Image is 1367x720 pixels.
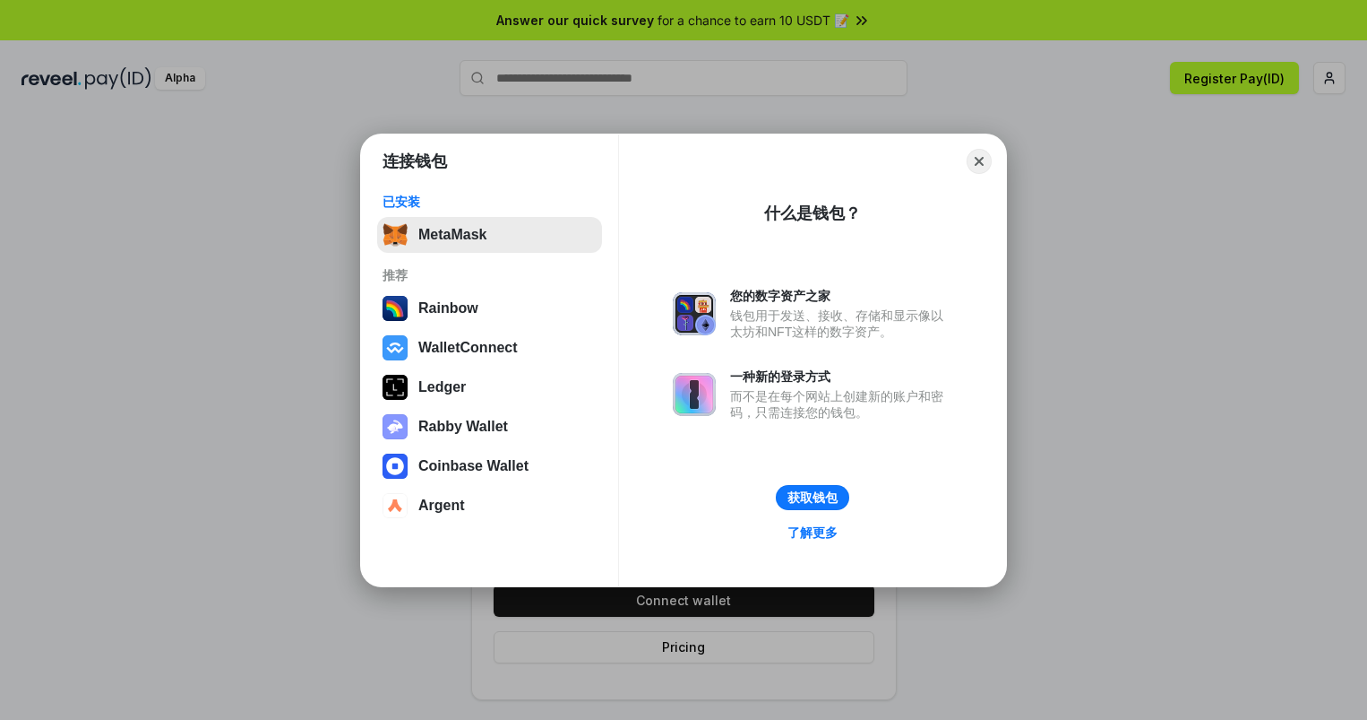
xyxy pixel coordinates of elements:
button: 获取钱包 [776,485,849,510]
button: Rabby Wallet [377,409,602,445]
img: svg+xml,%3Csvg%20xmlns%3D%22http%3A%2F%2Fwww.w3.org%2F2000%2Fsvg%22%20fill%3D%22none%22%20viewBox... [673,292,716,335]
button: WalletConnect [377,330,602,366]
div: Coinbase Wallet [418,458,529,474]
img: svg+xml,%3Csvg%20fill%3D%22none%22%20height%3D%2233%22%20viewBox%3D%220%200%2035%2033%22%20width%... [383,222,408,247]
div: WalletConnect [418,340,518,356]
button: Argent [377,488,602,524]
button: Ledger [377,369,602,405]
div: 获取钱包 [787,490,838,506]
div: 而不是在每个网站上创建新的账户和密码，只需连接您的钱包。 [730,388,952,421]
button: Coinbase Wallet [377,448,602,484]
div: Rainbow [418,300,478,317]
img: svg+xml,%3Csvg%20width%3D%2228%22%20height%3D%2228%22%20viewBox%3D%220%200%2028%2028%22%20fill%3D... [383,335,408,360]
div: Argent [418,498,465,514]
img: svg+xml,%3Csvg%20width%3D%22120%22%20height%3D%22120%22%20viewBox%3D%220%200%20120%20120%22%20fil... [383,296,408,321]
img: svg+xml,%3Csvg%20xmlns%3D%22http%3A%2F%2Fwww.w3.org%2F2000%2Fsvg%22%20width%3D%2228%22%20height%3... [383,375,408,400]
div: 什么是钱包？ [764,203,861,224]
div: 一种新的登录方式 [730,369,952,385]
div: 钱包用于发送、接收、存储和显示像以太坊和NFT这样的数字资产。 [730,308,952,340]
h1: 连接钱包 [383,151,447,172]
img: svg+xml,%3Csvg%20xmlns%3D%22http%3A%2F%2Fwww.w3.org%2F2000%2Fsvg%22%20fill%3D%22none%22%20viewBox... [383,414,408,439]
div: Ledger [418,379,466,395]
img: svg+xml,%3Csvg%20xmlns%3D%22http%3A%2F%2Fwww.w3.org%2F2000%2Fsvg%22%20fill%3D%22none%22%20viewBox... [673,373,716,416]
div: 已安装 [383,194,597,210]
div: 了解更多 [787,525,838,541]
img: svg+xml,%3Csvg%20width%3D%2228%22%20height%3D%2228%22%20viewBox%3D%220%200%2028%2028%22%20fill%3D... [383,454,408,479]
div: 推荐 [383,267,597,283]
div: 您的数字资产之家 [730,288,952,304]
div: MetaMask [418,227,486,243]
div: Rabby Wallet [418,419,508,435]
img: svg+xml,%3Csvg%20width%3D%2228%22%20height%3D%2228%22%20viewBox%3D%220%200%2028%2028%22%20fill%3D... [383,493,408,518]
button: Rainbow [377,291,602,326]
a: 了解更多 [777,521,848,544]
button: MetaMask [377,217,602,253]
button: Close [967,149,992,174]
